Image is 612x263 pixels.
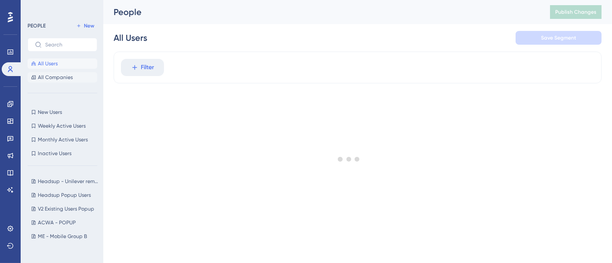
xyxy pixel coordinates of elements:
input: Search [45,42,90,48]
span: Headsup Popup Users [38,192,91,199]
span: New Users [38,109,62,116]
button: New Users [28,107,97,117]
button: Monthly Active Users [28,135,97,145]
span: ME - Mobile Group A [38,247,87,254]
button: Inactive Users [28,148,97,159]
span: All Users [38,60,58,67]
button: All Users [28,58,97,69]
span: Publish Changes [555,9,597,15]
div: PEOPLE [28,22,46,29]
span: All Companies [38,74,73,81]
button: Headsup Popup Users [28,190,102,200]
span: Save Segment [541,34,576,41]
button: Weekly Active Users [28,121,97,131]
span: Inactive Users [38,150,71,157]
button: New [73,21,97,31]
button: Headsup - Unilever removed [28,176,102,187]
button: Publish Changes [550,5,602,19]
span: ME - Mobile Group B [38,233,87,240]
div: All Users [114,32,147,44]
span: ACWA - POPUP [38,219,76,226]
button: ME - Mobile Group A [28,245,102,255]
span: V2 Existing Users Popup [38,205,94,212]
span: New [84,22,94,29]
button: Save Segment [516,31,602,45]
span: Weekly Active Users [38,122,86,129]
div: People [114,6,529,18]
button: ME - Mobile Group B [28,231,102,242]
button: All Companies [28,72,97,83]
span: Monthly Active Users [38,136,88,143]
button: V2 Existing Users Popup [28,204,102,214]
button: ACWA - POPUP [28,217,102,228]
span: Headsup - Unilever removed [38,178,99,185]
